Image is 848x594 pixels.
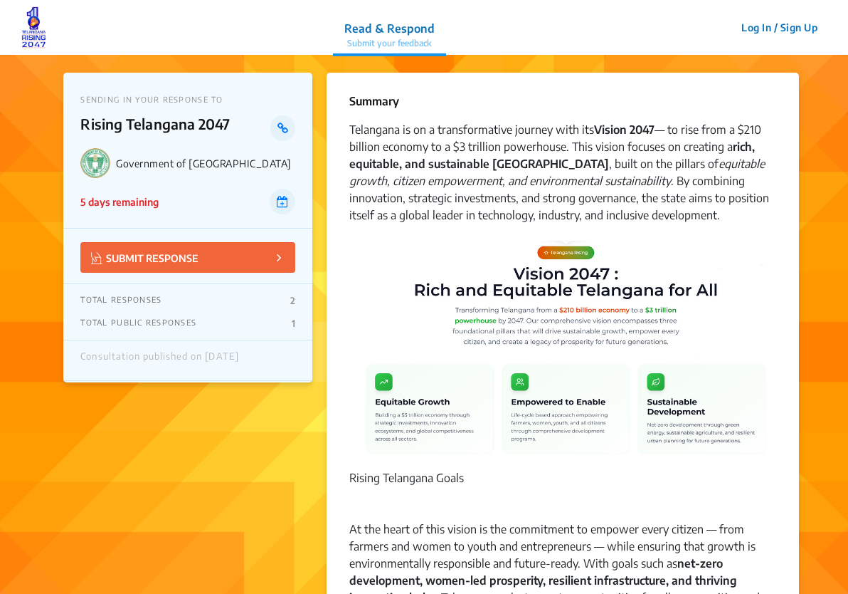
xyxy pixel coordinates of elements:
p: Summary [349,93,399,110]
p: Submit your feedback [344,37,435,50]
strong: Vision 2047 [594,123,654,137]
p: TOTAL PUBLIC RESPONSES [80,318,196,329]
img: Government of Telangana logo [80,148,110,178]
figcaption: Rising Telangana Goals [349,469,775,486]
button: Log In / Sign Up [732,16,827,38]
p: SUBMIT RESPONSE [91,249,198,266]
img: image.png [349,241,775,458]
p: Government of [GEOGRAPHIC_DATA] [116,157,295,170]
img: Vector.jpg [91,252,102,264]
p: 1 [292,318,295,329]
img: jwrukk9bl1z89niicpbx9z0dc3k6 [21,6,46,49]
p: 5 days remaining [80,194,159,209]
p: Rising Telangana 2047 [80,115,270,141]
p: Read & Respond [344,20,435,37]
p: 2 [290,295,295,306]
p: TOTAL RESPONSES [80,295,161,306]
button: SUBMIT RESPONSE [80,242,295,273]
div: Consultation published on [DATE] [80,351,238,370]
p: SENDING IN YOUR RESPONSE TO [80,95,295,104]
